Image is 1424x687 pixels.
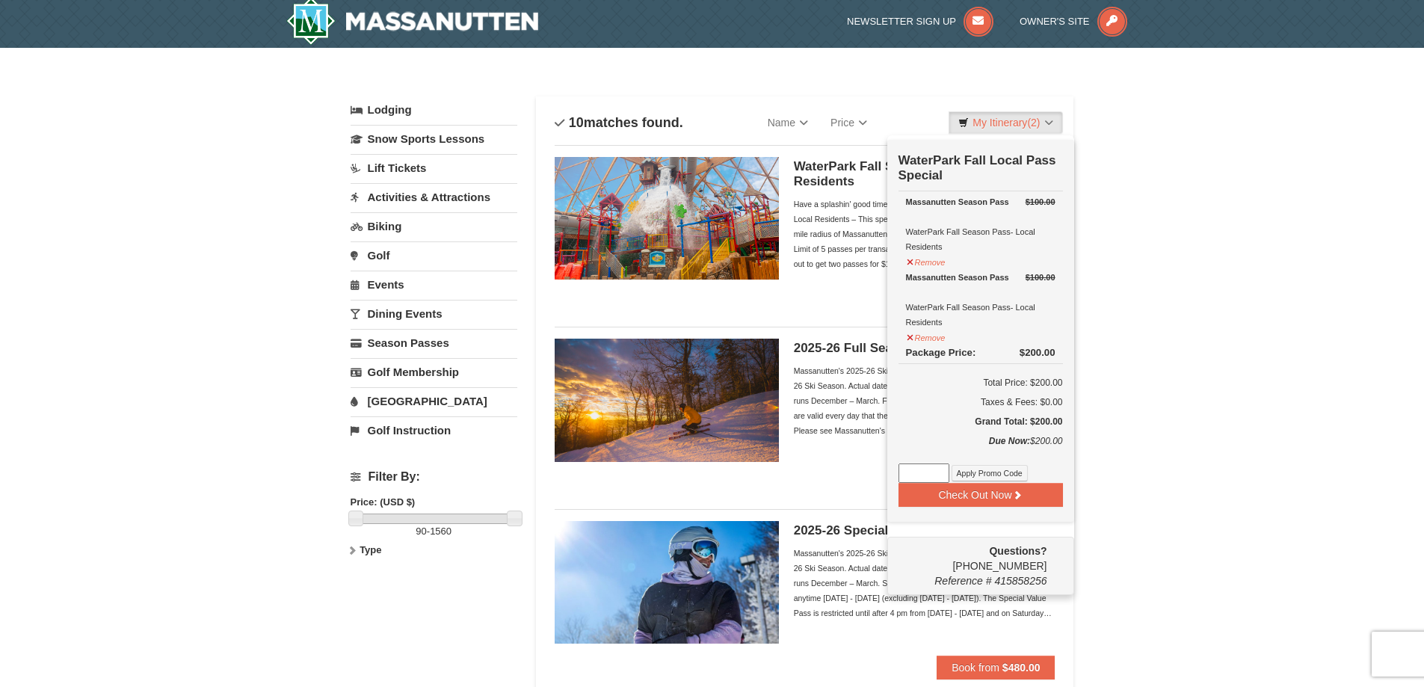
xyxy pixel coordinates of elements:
[847,16,956,27] span: Newsletter Sign Up
[906,327,946,345] button: Remove
[906,270,1055,330] div: WaterPark Fall Season Pass- Local Residents
[952,465,1028,481] button: Apply Promo Code
[952,662,999,674] span: Book from
[351,96,517,123] a: Lodging
[351,271,517,298] a: Events
[994,575,1047,587] span: 415858256
[899,543,1047,572] span: [PHONE_NUMBER]
[899,434,1063,463] div: $200.00
[899,483,1063,507] button: Check Out Now
[899,395,1063,410] div: Taxes & Fees: $0.00
[794,523,1055,538] h5: 2025-26 Special Value Season Pass - Adult
[937,656,1055,680] button: Book from $480.00
[555,157,779,280] img: 6619937-212-8c750e5f.jpg
[555,115,683,130] h4: matches found.
[934,575,991,587] span: Reference #
[1020,16,1090,27] span: Owner's Site
[351,300,517,327] a: Dining Events
[1027,117,1040,129] span: (2)
[416,526,426,537] span: 90
[906,270,1055,285] div: Massanutten Season Pass
[1026,197,1055,206] del: $100.00
[1026,273,1055,282] del: $100.00
[794,363,1055,438] div: Massanutten's 2025-26 Ski Season Passes are valid throughout the 2025-26 Ski Season. Actual dates...
[906,194,1055,209] div: Massanutten Season Pass
[847,16,993,27] a: Newsletter Sign Up
[794,159,1055,189] h5: WaterPark Fall Season Pass- Local Residents
[351,154,517,182] a: Lift Tickets
[794,341,1055,356] h5: 2025-26 Full Season Individual Ski Pass
[989,436,1030,446] strong: Due Now:
[430,526,451,537] span: 1560
[351,125,517,153] a: Snow Sports Lessons
[1002,662,1041,674] strong: $480.00
[1020,345,1055,360] div: $200.00
[555,521,779,644] img: 6619937-198-dda1df27.jpg
[906,251,946,270] button: Remove
[949,111,1062,134] a: My Itinerary(2)
[989,545,1047,557] strong: Questions?
[351,470,517,484] h4: Filter By:
[906,347,976,358] span: Package Price:
[899,414,1063,429] h5: Grand Total: $200.00
[360,544,381,555] strong: Type
[569,115,584,130] span: 10
[819,108,878,138] a: Price
[1020,16,1127,27] a: Owner's Site
[351,387,517,415] a: [GEOGRAPHIC_DATA]
[899,375,1063,390] h6: Total Price: $200.00
[906,194,1055,254] div: WaterPark Fall Season Pass- Local Residents
[351,416,517,444] a: Golf Instruction
[351,496,416,508] strong: Price: (USD $)
[756,108,819,138] a: Name
[351,241,517,269] a: Golf
[351,329,517,357] a: Season Passes
[555,339,779,461] img: 6619937-208-2295c65e.jpg
[794,546,1055,620] div: Massanutten's 2025-26 Ski Season Passes are valid throughout the 2025-26 Ski Season. Actual dates...
[899,153,1056,182] strong: WaterPark Fall Local Pass Special
[794,197,1055,271] div: Have a splashin' good time all fall at Massanutten WaterPark! Exclusive for Local Residents – Thi...
[351,524,517,539] label: -
[351,212,517,240] a: Biking
[351,183,517,211] a: Activities & Attractions
[351,358,517,386] a: Golf Membership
